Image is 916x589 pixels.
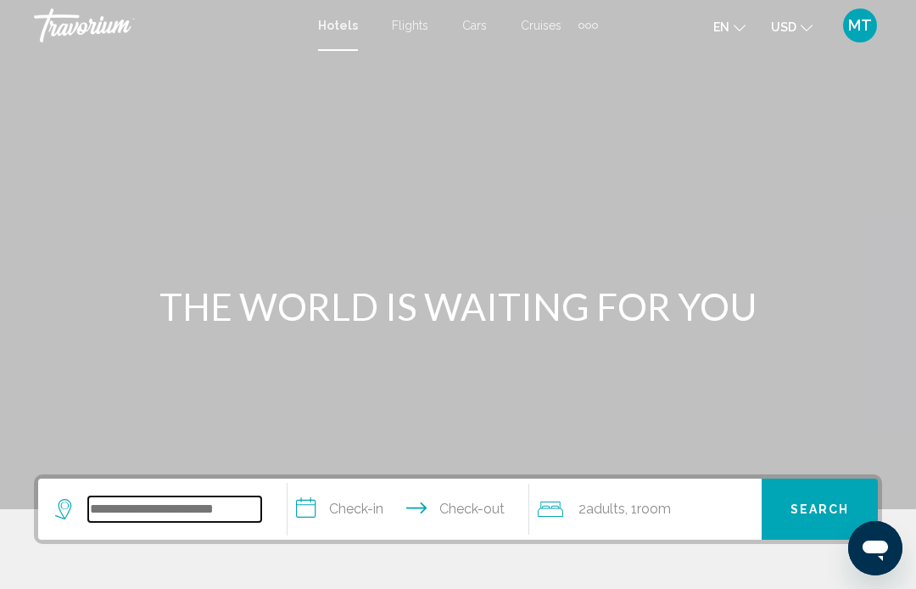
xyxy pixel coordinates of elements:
span: Search [790,503,850,517]
span: Room [637,501,671,517]
a: Cruises [521,19,561,32]
button: Search [762,479,878,540]
button: Check in and out dates [288,479,528,540]
div: Search widget [38,479,878,540]
button: Extra navigation items [578,12,598,39]
button: Travelers: 2 adults, 0 children [529,479,762,540]
button: Change currency [771,14,813,39]
span: MT [848,17,872,34]
span: 2 [578,497,625,521]
a: Cars [462,19,487,32]
button: Change language [713,14,746,39]
h1: THE WORLD IS WAITING FOR YOU [140,284,776,328]
iframe: Button to launch messaging window [848,521,902,575]
a: Travorium [34,8,301,42]
span: USD [771,20,796,34]
a: Hotels [318,19,358,32]
button: User Menu [838,8,882,43]
a: Flights [392,19,428,32]
span: Adults [586,501,625,517]
span: , 1 [625,497,671,521]
span: en [713,20,729,34]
